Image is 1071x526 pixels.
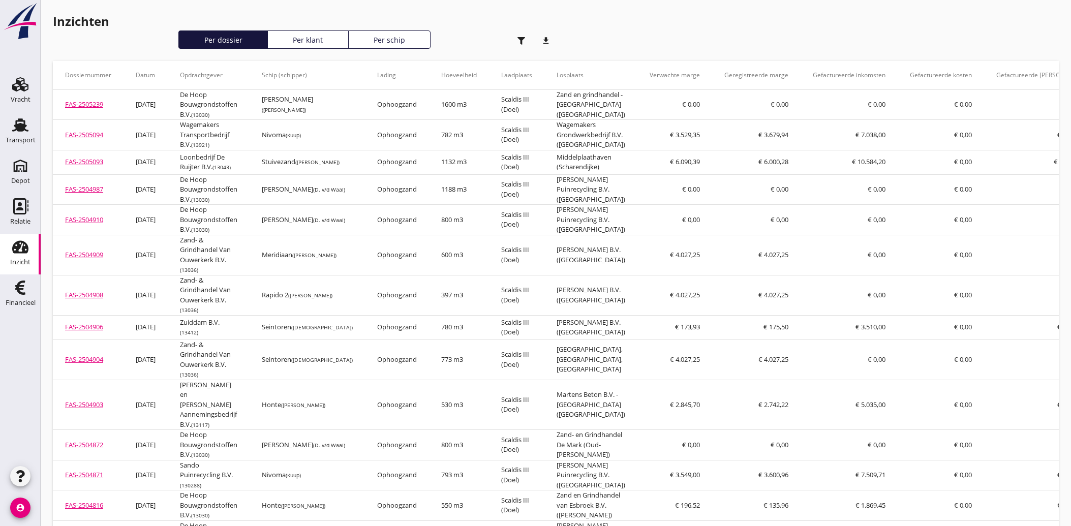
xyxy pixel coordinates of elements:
[429,490,489,521] td: 550 m3
[771,100,788,109] span: € 0,00
[168,339,250,380] td: Zand- & Grindhandel Van Ouwerkerk B.V.
[10,498,30,518] i: account_circle
[292,252,336,259] small: ([PERSON_NAME])
[250,275,365,315] td: Rapido 2
[65,250,103,259] a: FAS-2504909
[191,196,209,203] small: (13030)
[10,259,30,265] div: Inzicht
[365,380,429,430] td: Ophoogzand
[124,235,168,275] td: [DATE]
[670,157,700,166] span: € 6.090,39
[365,174,429,205] td: Ophoogzand
[801,150,898,174] td: € 10.584,20
[124,380,168,430] td: [DATE]
[53,61,124,89] th: Dossiernummer: Not sorted.
[489,174,544,205] td: Scaldis III (Doel)
[180,482,201,489] small: (130288)
[898,150,984,174] td: € 0,00
[365,430,429,460] td: Ophoogzand
[429,61,489,89] th: Hoeveelheid: Not sorted.
[365,235,429,275] td: Ophoogzand
[281,502,325,509] small: ([PERSON_NAME])
[124,315,168,339] td: [DATE]
[801,460,898,490] td: € 7.509,71
[489,339,544,380] td: Scaldis III (Doel)
[313,442,345,449] small: (D. v/d Waal)
[801,61,898,89] th: Gefactureerde inkomsten: Not sorted.
[250,150,365,174] td: Stuivezand
[313,186,345,193] small: (D. v/d Waal)
[124,90,168,120] td: [DATE]
[191,141,209,148] small: (13921)
[65,440,103,449] a: FAS-2504872
[180,329,198,336] small: (13412)
[191,111,209,118] small: (13030)
[65,355,103,364] a: FAS-2504904
[191,451,209,458] small: (13030)
[168,205,250,235] td: De Hoop Bouwgrondstoffen B.V.
[758,130,788,139] span: € 3.679,94
[429,339,489,380] td: 773 m3
[124,205,168,235] td: [DATE]
[124,174,168,205] td: [DATE]
[429,150,489,174] td: 1132 m3
[670,355,700,364] span: € 4.027,25
[670,470,700,479] span: € 3.549,00
[191,226,209,233] small: (13030)
[675,322,700,331] span: € 173,93
[898,315,984,339] td: € 0,00
[670,400,700,409] span: € 2.845,70
[168,90,250,120] td: De Hoop Bouwgrondstoffen B.V.
[771,184,788,194] span: € 0,00
[65,400,103,409] a: FAS-2504903
[65,322,103,331] a: FAS-2504906
[286,132,301,139] small: (Kuup)
[250,339,365,380] td: Seintoren
[291,324,353,331] small: ([DEMOGRAPHIC_DATA])
[489,205,544,235] td: Scaldis III (Doel)
[544,205,637,235] td: [PERSON_NAME] Puinrecycling B.V. ([GEOGRAPHIC_DATA])
[168,275,250,315] td: Zand- & Grindhandel Van Ouwerkerk B.V.
[489,490,544,521] td: Scaldis III (Doel)
[250,315,365,339] td: Seintoren
[180,266,198,273] small: (13036)
[758,355,788,364] span: € 4.027,25
[682,440,700,449] span: € 0,00
[544,275,637,315] td: [PERSON_NAME] B.V. ([GEOGRAPHIC_DATA])
[801,490,898,521] td: € 1.869,45
[353,35,426,45] div: Per schip
[898,380,984,430] td: € 0,00
[544,90,637,120] td: Zand en grindhandel - [GEOGRAPHIC_DATA] ([GEOGRAPHIC_DATA])
[429,315,489,339] td: 780 m3
[670,250,700,259] span: € 4.027,25
[168,235,250,275] td: Zand- & Grindhandel Van Ouwerkerk B.V.
[801,205,898,235] td: € 0,00
[11,177,30,184] div: Depot
[898,235,984,275] td: € 0,00
[178,30,268,49] a: Per dossier
[771,440,788,449] span: € 0,00
[313,216,345,224] small: (D. v/d Waal)
[544,315,637,339] td: [PERSON_NAME] B.V. ([GEOGRAPHIC_DATA])
[801,174,898,205] td: € 0,00
[758,400,788,409] span: € 2.742,22
[291,356,353,363] small: ([DEMOGRAPHIC_DATA])
[124,339,168,380] td: [DATE]
[65,157,103,166] a: FAS-2505093
[250,205,365,235] td: [PERSON_NAME]
[801,315,898,339] td: € 3.510,00
[544,150,637,174] td: Middelplaathaven (Scharendijke)
[180,306,198,314] small: (13036)
[168,490,250,521] td: De Hoop Bouwgrondstoffen B.V.
[489,61,544,89] th: Laadplaats: Not sorted.
[801,90,898,120] td: € 0,00
[489,275,544,315] td: Scaldis III (Doel)
[272,35,344,45] div: Per klant
[10,218,30,225] div: Relatie
[801,235,898,275] td: € 0,00
[250,90,365,120] td: [PERSON_NAME]
[250,380,365,430] td: Honte
[763,501,788,510] span: € 135,96
[65,215,103,224] a: FAS-2504910
[365,205,429,235] td: Ophoogzand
